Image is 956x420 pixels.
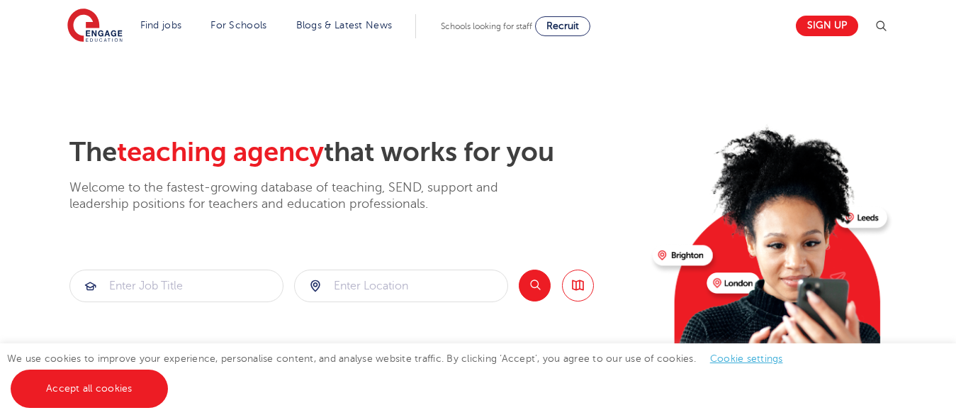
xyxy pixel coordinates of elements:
a: Find jobs [140,20,182,31]
a: Blogs & Latest News [296,20,393,31]
input: Submit [70,270,283,302]
div: Submit [294,270,508,302]
a: Sign up [796,16,858,36]
input: Submit [295,270,507,302]
div: Submit [69,270,283,302]
img: Engage Education [67,9,123,44]
span: We use cookies to improve your experience, personalise content, and analyse website traffic. By c... [7,353,797,394]
a: Recruit [535,16,590,36]
span: Schools looking for staff [441,21,532,31]
h2: The that works for you [69,136,641,169]
a: Cookie settings [710,353,783,364]
button: Search [519,270,551,302]
a: Accept all cookies [11,370,168,408]
a: For Schools [210,20,266,31]
p: Welcome to the fastest-growing database of teaching, SEND, support and leadership positions for t... [69,179,537,213]
span: teaching agency [117,137,324,167]
span: Recruit [546,21,579,31]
